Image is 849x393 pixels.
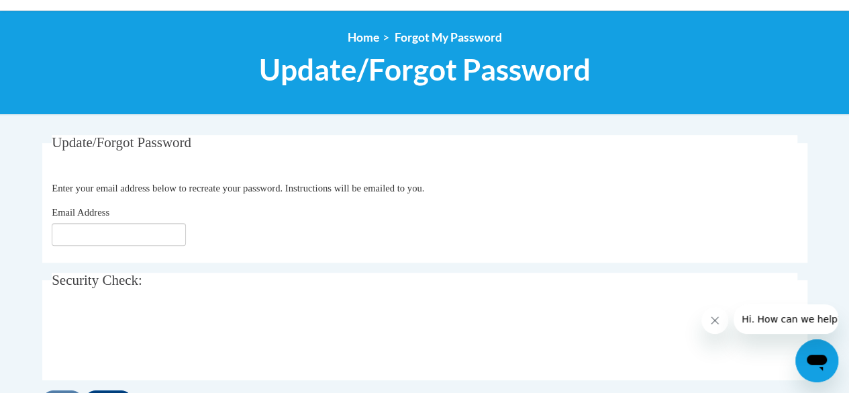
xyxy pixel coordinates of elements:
span: Hi. How can we help? [8,9,109,20]
span: Enter your email address below to recreate your password. Instructions will be emailed to you. [52,183,424,193]
iframe: Message from company [734,304,838,334]
span: Forgot My Password [395,30,502,44]
span: Email Address [52,207,109,218]
span: Security Check: [52,272,142,288]
a: Home [348,30,379,44]
span: Update/Forgot Password [259,52,591,87]
input: Email [52,223,186,246]
iframe: Close message [701,307,728,334]
iframe: Button to launch messaging window [795,339,838,382]
iframe: reCAPTCHA [52,311,256,363]
span: Update/Forgot Password [52,134,191,150]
